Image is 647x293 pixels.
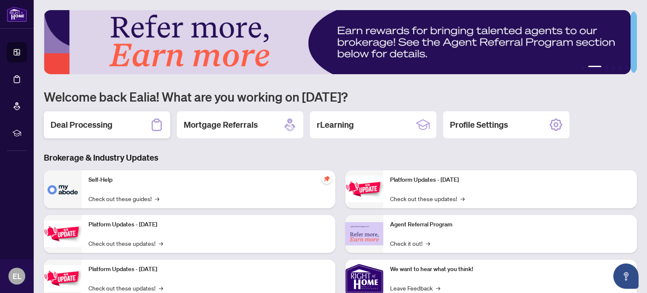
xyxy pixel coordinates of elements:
span: → [436,283,440,293]
img: Slide 1 [44,10,631,74]
a: Check out these updates!→ [390,194,465,203]
span: → [426,239,430,248]
span: pushpin [322,174,332,184]
a: Check out these updates!→ [88,239,163,248]
img: Platform Updates - July 21, 2025 [44,265,82,292]
h2: Deal Processing [51,119,112,131]
span: EL [13,270,21,282]
span: → [159,283,163,293]
button: 3 [605,66,608,69]
h3: Brokerage & Industry Updates [44,152,637,164]
img: Platform Updates - September 16, 2025 [44,220,82,247]
p: Agent Referral Program [390,220,630,229]
p: Platform Updates - [DATE] [390,175,630,185]
p: Platform Updates - [DATE] [88,265,329,274]
button: 2 [588,66,602,69]
button: 1 [581,66,585,69]
button: 6 [625,66,628,69]
img: Self-Help [44,170,82,208]
button: Open asap [613,263,639,289]
h2: Profile Settings [450,119,508,131]
button: 5 [618,66,622,69]
p: We want to hear what you think! [390,265,630,274]
a: Leave Feedback→ [390,283,440,293]
span: → [460,194,465,203]
h2: Mortgage Referrals [184,119,258,131]
span: → [159,239,163,248]
p: Platform Updates - [DATE] [88,220,329,229]
h1: Welcome back Ealia! What are you working on [DATE]? [44,89,637,105]
p: Self-Help [88,175,329,185]
img: Platform Updates - June 23, 2025 [345,176,383,202]
button: 4 [612,66,615,69]
img: logo [7,6,27,22]
a: Check out these updates!→ [88,283,163,293]
a: Check out these guides!→ [88,194,159,203]
span: → [155,194,159,203]
a: Check it out!→ [390,239,430,248]
img: Agent Referral Program [345,222,383,245]
h2: rLearning [317,119,354,131]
